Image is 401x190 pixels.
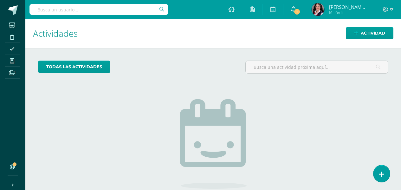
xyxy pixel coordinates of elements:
[33,19,393,48] h1: Actividades
[180,99,247,189] img: no_activities.png
[329,4,367,10] span: [PERSON_NAME] [GEOGRAPHIC_DATA]
[329,10,367,15] span: Mi Perfil
[29,4,168,15] input: Busca un usuario...
[361,27,385,39] span: Actividad
[312,3,324,16] img: 6266c091eaef7c21b1e3e87b6cf20875.png
[38,61,110,73] a: todas las Actividades
[246,61,388,73] input: Busca una actividad próxima aquí...
[294,8,301,15] span: 1
[346,27,393,39] a: Actividad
